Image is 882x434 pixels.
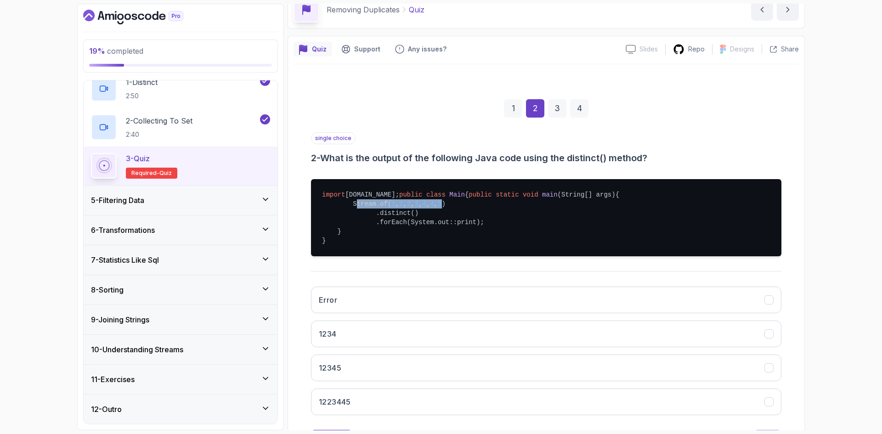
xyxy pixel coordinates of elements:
[409,4,424,15] p: Quiz
[319,294,337,305] h3: Error
[319,396,351,407] h3: 1223445
[126,91,158,101] p: 2:50
[415,200,418,208] span: 3
[336,42,386,56] button: Support button
[430,200,434,208] span: 4
[319,362,341,373] h3: 12345
[391,200,395,208] span: 1
[84,365,277,394] button: 11-Exercises
[639,45,658,54] p: Slides
[294,42,332,56] button: quiz button
[311,179,781,256] pre: [DOMAIN_NAME]; { { Stream.of( , , , , , , ) .distinct() .forEach(System.out::print); } }
[89,46,143,56] span: completed
[84,305,277,334] button: 9-Joining Strings
[84,335,277,364] button: 10-Understanding Streams
[91,114,270,140] button: 2-Collecting To Set2:40
[666,44,712,55] a: Repo
[311,287,781,313] button: Error
[523,191,538,198] span: void
[762,45,799,54] button: Share
[449,191,465,198] span: Main
[126,153,150,164] p: 3 - Quiz
[311,321,781,347] button: 1234
[89,46,105,56] span: 19 %
[319,328,337,339] h3: 1234
[91,153,270,179] button: 3-QuizRequired-quiz
[84,186,277,215] button: 5-Filtering Data
[311,355,781,381] button: 12345
[91,374,135,385] h3: 11 - Exercises
[469,191,492,198] span: public
[84,245,277,275] button: 7-Statistics Like Sql
[91,284,124,295] h3: 8 - Sorting
[91,314,149,325] h3: 9 - Joining Strings
[496,191,519,198] span: static
[730,45,754,54] p: Designs
[311,152,781,164] h3: 2 - What is the output of the following Java code using the distinct() method?
[426,191,446,198] span: class
[408,45,447,54] p: Any issues?
[548,99,566,118] div: 3
[131,169,159,177] span: Required-
[91,76,270,101] button: 1-Distinct2:50
[558,191,616,198] span: (String[] args)
[84,215,277,245] button: 6-Transformations
[422,200,426,208] span: 4
[781,45,799,54] p: Share
[322,191,345,198] span: import
[399,191,422,198] span: public
[91,344,183,355] h3: 10 - Understanding Streams
[311,389,781,415] button: 1223445
[504,99,522,118] div: 1
[91,254,159,265] h3: 7 - Statistics Like Sql
[526,99,544,118] div: 2
[159,169,172,177] span: quiz
[126,115,192,126] p: 2 - Collecting To Set
[83,10,204,24] a: Dashboard
[688,45,705,54] p: Repo
[438,200,441,208] span: 5
[312,45,327,54] p: Quiz
[126,130,192,139] p: 2:40
[390,42,452,56] button: Feedback button
[354,45,380,54] p: Support
[84,395,277,424] button: 12-Outro
[91,195,144,206] h3: 5 - Filtering Data
[91,225,155,236] h3: 6 - Transformations
[327,4,400,15] p: Removing Duplicates
[84,275,277,304] button: 8-Sorting
[542,191,558,198] span: main
[407,200,411,208] span: 2
[126,77,158,88] p: 1 - Distinct
[311,132,356,144] p: single choice
[399,200,403,208] span: 2
[91,404,122,415] h3: 12 - Outro
[570,99,588,118] div: 4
